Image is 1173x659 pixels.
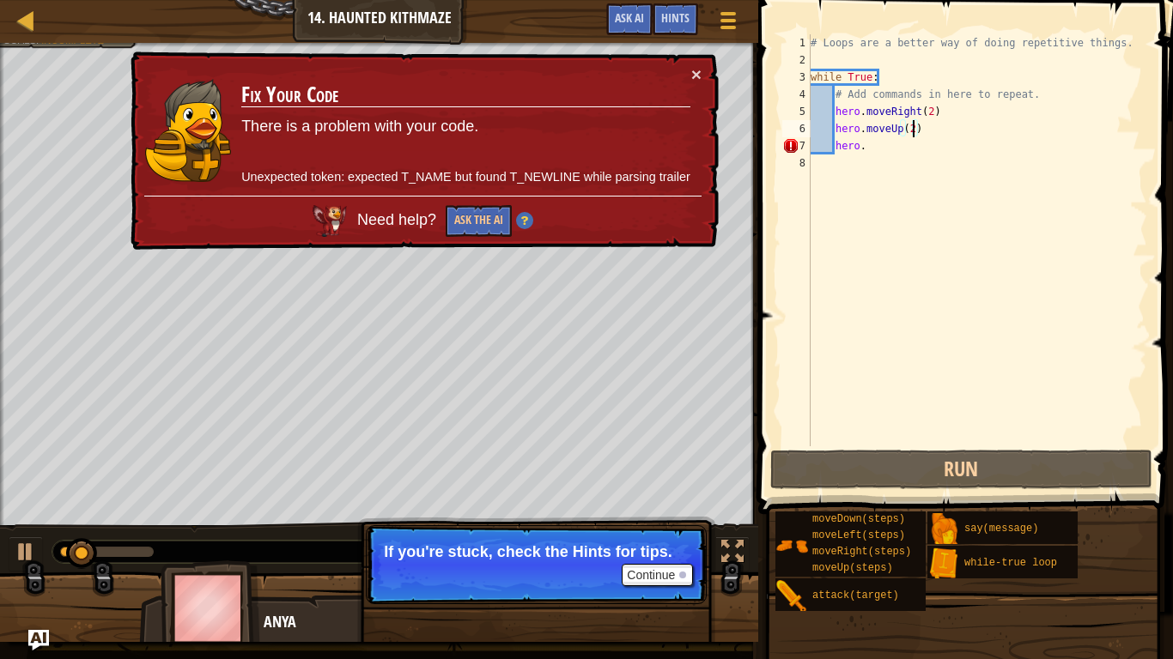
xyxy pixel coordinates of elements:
[782,34,811,51] div: 1
[782,154,811,172] div: 8
[812,589,899,602] span: attack(target)
[775,529,808,562] img: portrait.png
[782,103,811,120] div: 5
[964,523,1038,535] span: say(message)
[812,562,893,574] span: moveUp(steps)
[812,529,905,541] span: moveLeft(steps)
[782,69,811,86] div: 3
[615,9,644,26] span: Ask AI
[775,580,808,613] img: portrait.png
[812,513,905,525] span: moveDown(steps)
[9,536,43,571] button: Ctrl + P: Play
[707,3,750,44] button: Show game menu
[782,137,811,154] div: 7
[927,547,960,580] img: portrait.png
[357,211,441,228] span: Need help?
[715,536,750,571] button: Toggle fullscreen
[384,543,689,560] p: If you're stuck, check the Hints for tips.
[606,3,653,35] button: Ask AI
[28,630,49,650] button: Ask AI
[782,86,811,103] div: 4
[782,51,811,69] div: 2
[264,611,603,633] div: Anya
[145,79,231,182] img: duck_tharin2.png
[313,205,347,236] img: AI
[782,120,811,137] div: 6
[516,212,533,229] img: Hint
[241,116,690,138] p: There is a problem with your code.
[622,564,693,586] button: Continue
[770,450,1152,489] button: Run
[446,205,512,237] button: Ask the AI
[241,83,690,107] h3: Fix Your Code
[964,557,1057,569] span: while-true loop
[661,9,690,26] span: Hints
[927,513,960,546] img: portrait.png
[691,65,702,83] button: ×
[161,560,260,656] img: thang_avatar_frame.png
[241,168,690,186] p: Unexpected token: expected T_NAME but found T_NEWLINE while parsing trailer
[812,546,911,558] span: moveRight(steps)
